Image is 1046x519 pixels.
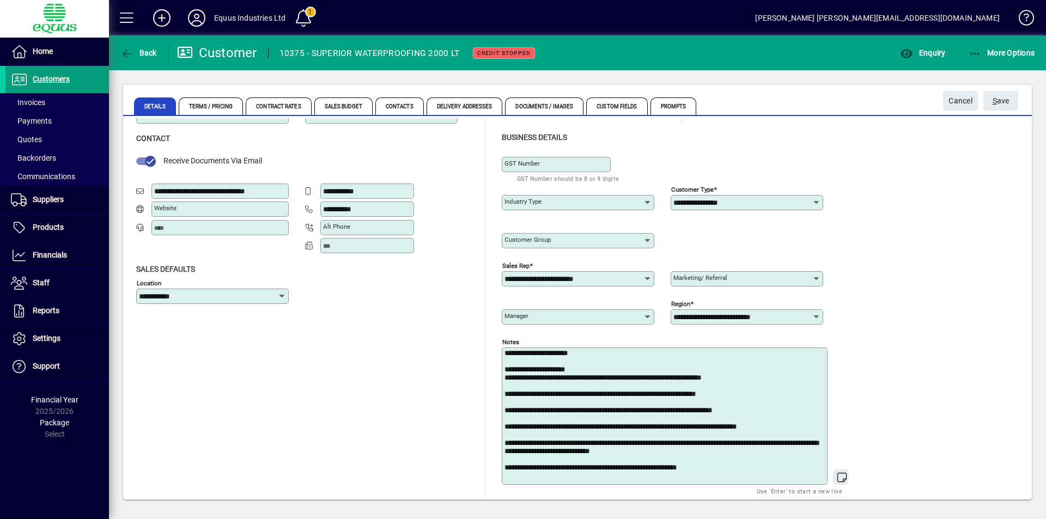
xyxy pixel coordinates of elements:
[33,362,60,370] span: Support
[5,149,109,167] a: Backorders
[983,91,1018,111] button: Save
[5,112,109,130] a: Payments
[5,325,109,352] a: Settings
[33,306,59,315] span: Reports
[505,97,583,115] span: Documents / Images
[993,96,997,105] span: S
[502,261,530,269] mat-label: Sales rep
[33,334,60,343] span: Settings
[11,117,52,125] span: Payments
[5,130,109,149] a: Quotes
[5,93,109,112] a: Invoices
[673,274,727,282] mat-label: Marketing/ Referral
[5,186,109,213] a: Suppliers
[650,97,697,115] span: Prompts
[757,485,842,497] mat-hint: Use 'Enter' to start a new line
[5,353,109,380] a: Support
[11,98,45,107] span: Invoices
[323,223,350,230] mat-label: Alt Phone
[11,154,56,162] span: Backorders
[279,45,460,62] div: 10375 - SUPERIOR WATERPROOFING 2000 LT
[179,8,214,28] button: Profile
[163,156,262,165] span: Receive Documents Via Email
[5,214,109,241] a: Products
[33,278,50,287] span: Staff
[1011,2,1032,38] a: Knowledge Base
[755,9,1000,27] div: [PERSON_NAME] [PERSON_NAME][EMAIL_ADDRESS][DOMAIN_NAME]
[427,97,503,115] span: Delivery Addresses
[214,9,286,27] div: Equus Industries Ltd
[31,395,78,404] span: Financial Year
[5,38,109,65] a: Home
[11,135,42,144] span: Quotes
[179,97,244,115] span: Terms / Pricing
[134,97,176,115] span: Details
[502,133,567,142] span: Business details
[11,172,75,181] span: Communications
[33,251,67,259] span: Financials
[969,48,1035,57] span: More Options
[993,92,1009,110] span: ave
[33,195,64,204] span: Suppliers
[136,134,170,143] span: Contact
[504,312,528,320] mat-label: Manager
[504,160,540,167] mat-label: GST Number
[900,48,945,57] span: Enquiry
[5,297,109,325] a: Reports
[33,75,70,83] span: Customers
[5,270,109,297] a: Staff
[477,50,531,57] span: Credit Stopped
[246,97,311,115] span: Contract Rates
[120,48,157,57] span: Back
[586,97,647,115] span: Custom Fields
[109,43,169,63] app-page-header-button: Back
[897,43,948,63] button: Enquiry
[33,223,64,231] span: Products
[948,92,972,110] span: Cancel
[375,97,424,115] span: Contacts
[671,300,690,307] mat-label: Region
[943,91,978,111] button: Cancel
[504,198,542,205] mat-label: Industry type
[144,8,179,28] button: Add
[966,43,1038,63] button: More Options
[314,97,373,115] span: Sales Budget
[517,172,619,185] mat-hint: GST Number should be 8 or 9 digits
[5,242,109,269] a: Financials
[137,279,161,286] mat-label: Location
[40,418,69,427] span: Package
[136,265,195,273] span: Sales defaults
[5,167,109,186] a: Communications
[33,47,53,56] span: Home
[177,44,257,62] div: Customer
[118,43,160,63] button: Back
[504,236,551,243] mat-label: Customer group
[154,204,177,212] mat-label: Website
[671,185,714,193] mat-label: Customer type
[502,338,519,345] mat-label: Notes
